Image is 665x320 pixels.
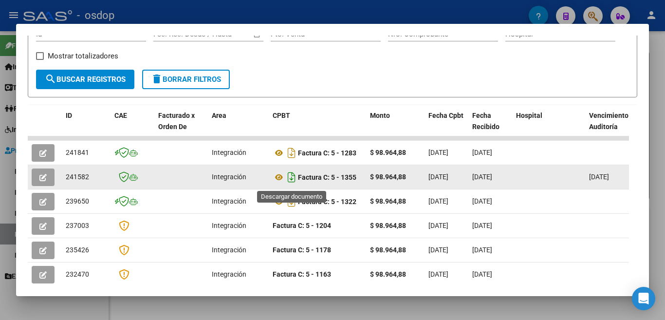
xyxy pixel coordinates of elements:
[273,112,290,119] span: CPBT
[212,222,246,229] span: Integración
[370,149,406,156] strong: $ 98.964,88
[273,270,331,278] strong: Factura C: 5 - 1163
[273,222,331,229] strong: Factura C: 5 - 1204
[212,112,226,119] span: Area
[212,197,246,205] span: Integración
[66,197,89,205] span: 239650
[285,194,298,209] i: Descargar documento
[370,222,406,229] strong: $ 98.964,88
[45,73,56,85] mat-icon: search
[62,105,111,148] datatable-header-cell: ID
[212,173,246,181] span: Integración
[66,112,72,119] span: ID
[36,70,134,89] button: Buscar Registros
[589,112,628,131] span: Vencimiento Auditoría
[472,197,492,205] span: [DATE]
[114,112,127,119] span: CAE
[252,29,263,40] button: Open calendar
[472,222,492,229] span: [DATE]
[428,270,448,278] span: [DATE]
[632,287,655,310] div: Open Intercom Messenger
[273,246,331,254] strong: Factura C: 5 - 1178
[366,105,425,148] datatable-header-cell: Monto
[589,173,609,181] span: [DATE]
[66,149,89,156] span: 241841
[269,105,366,148] datatable-header-cell: CPBT
[298,149,356,157] strong: Factura C: 5 - 1283
[212,149,246,156] span: Integración
[154,105,208,148] datatable-header-cell: Facturado x Orden De
[428,197,448,205] span: [DATE]
[428,173,448,181] span: [DATE]
[516,112,542,119] span: Hospital
[428,112,463,119] span: Fecha Cpbt
[151,75,221,84] span: Borrar Filtros
[298,173,356,181] strong: Factura C: 5 - 1355
[428,246,448,254] span: [DATE]
[370,197,406,205] strong: $ 98.964,88
[472,112,499,131] span: Fecha Recibido
[472,270,492,278] span: [DATE]
[585,105,629,148] datatable-header-cell: Vencimiento Auditoría
[472,246,492,254] span: [DATE]
[512,105,585,148] datatable-header-cell: Hospital
[45,75,126,84] span: Buscar Registros
[468,105,512,148] datatable-header-cell: Fecha Recibido
[472,149,492,156] span: [DATE]
[111,105,154,148] datatable-header-cell: CAE
[370,270,406,278] strong: $ 98.964,88
[285,169,298,185] i: Descargar documento
[428,222,448,229] span: [DATE]
[472,173,492,181] span: [DATE]
[66,173,89,181] span: 241582
[212,246,246,254] span: Integración
[370,246,406,254] strong: $ 98.964,88
[370,173,406,181] strong: $ 98.964,88
[428,149,448,156] span: [DATE]
[66,270,89,278] span: 232470
[142,70,230,89] button: Borrar Filtros
[370,112,390,119] span: Monto
[298,198,356,206] strong: Factura C: 5 - 1322
[208,105,269,148] datatable-header-cell: Area
[66,222,89,229] span: 237003
[48,50,118,62] span: Mostrar totalizadores
[212,270,246,278] span: Integración
[425,105,468,148] datatable-header-cell: Fecha Cpbt
[66,246,89,254] span: 235426
[151,73,163,85] mat-icon: delete
[158,112,195,131] span: Facturado x Orden De
[285,145,298,161] i: Descargar documento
